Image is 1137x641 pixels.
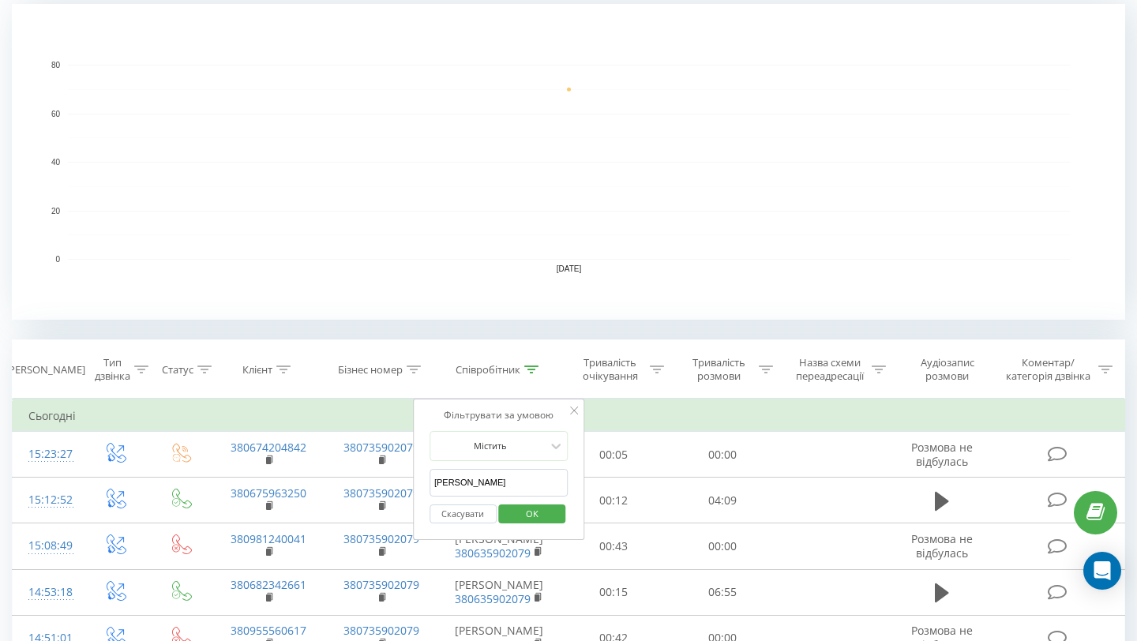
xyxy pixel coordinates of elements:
input: Введіть значення [430,469,568,497]
a: 380735902079 [343,577,419,592]
div: Коментар/категорія дзвінка [1002,356,1094,383]
a: 380735902079 [343,623,419,638]
a: 380735902079 [343,485,419,500]
td: 00:00 [668,432,777,478]
div: 15:08:49 [28,530,66,561]
div: Співробітник [456,363,520,377]
td: Сьогодні [13,400,1125,432]
text: [DATE] [557,264,582,273]
a: 380955560617 [231,623,306,638]
button: Скасувати [430,504,497,524]
td: 00:43 [560,523,669,569]
a: 380735902079 [343,531,419,546]
div: Назва схеми переадресації [791,356,868,383]
div: Тривалість очікування [574,356,647,383]
button: OK [499,504,566,524]
div: Бізнес номер [338,363,403,377]
div: Фільтрувати за умовою [430,407,568,423]
div: Тип дзвінка [95,356,130,383]
td: 04:09 [668,478,777,523]
a: 380735902079 [343,440,419,455]
div: 14:53:18 [28,577,66,608]
svg: A chart. [12,4,1125,320]
div: Клієнт [242,363,272,377]
div: Open Intercom Messenger [1083,552,1121,590]
div: Статус [162,363,193,377]
a: 380674204842 [231,440,306,455]
td: 00:00 [668,523,777,569]
text: 80 [51,61,61,69]
text: 0 [55,255,60,264]
a: 380635902079 [455,591,531,606]
span: Розмова не відбулась [911,531,973,560]
span: Розмова не відбулась [911,440,973,469]
a: 380635902079 [455,545,531,560]
div: [PERSON_NAME] [6,363,85,377]
td: 00:05 [560,432,669,478]
a: 380981240041 [231,531,306,546]
span: OK [510,501,554,526]
div: 15:23:27 [28,439,66,470]
td: [PERSON_NAME] [438,569,560,615]
a: 380675963250 [231,485,306,500]
text: 60 [51,110,61,118]
div: Тривалість розмови [682,356,755,383]
div: 15:12:52 [28,485,66,515]
td: 00:12 [560,478,669,523]
text: 40 [51,158,61,167]
div: Аудіозапис розмови [904,356,990,383]
td: 00:15 [560,569,669,615]
a: 380682342661 [231,577,306,592]
text: 20 [51,207,61,216]
td: 06:55 [668,569,777,615]
td: [PERSON_NAME] [438,523,560,569]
